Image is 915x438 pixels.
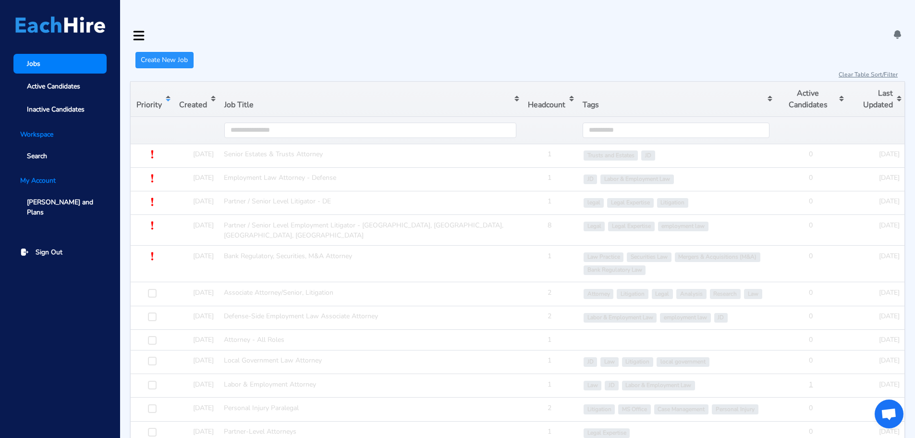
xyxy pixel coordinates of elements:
[879,356,900,365] span: [DATE]
[879,197,900,206] span: [DATE]
[224,312,378,321] a: Defense-Side Employment Law Associate Attorney
[13,54,107,74] a: Jobs
[607,198,653,208] span: Legal Expertise
[193,312,214,321] span: [DATE]
[744,289,762,299] span: Law
[548,221,551,230] span: 8
[193,197,214,206] span: [DATE]
[27,151,47,161] span: Search
[13,146,107,166] a: Search
[875,400,903,428] div: Open chat
[879,427,900,436] span: [DATE]
[879,288,900,297] span: [DATE]
[879,335,900,344] span: [DATE]
[224,380,316,389] a: Labor & Employment Attorney
[224,288,333,297] a: Associate Attorney/Senior, Litigation
[193,380,214,389] span: [DATE]
[584,428,630,438] span: Legal Expertise
[879,380,900,389] span: [DATE]
[879,312,900,321] span: [DATE]
[618,404,650,414] span: MS Office
[224,427,296,436] a: Partner-Level Attorneys
[224,356,322,365] a: Local Government Law Attorney
[193,173,214,182] span: [DATE]
[657,357,709,367] span: local government
[675,252,760,262] span: Mergers & Acquisitions (M&A)
[584,381,601,390] span: Law
[809,150,813,159] span: 0
[548,427,551,436] span: 1
[548,288,551,297] span: 2
[584,404,615,414] span: Litigation
[809,288,813,297] span: 0
[584,198,604,208] span: legal
[548,150,551,159] span: 1
[879,251,900,261] span: [DATE]
[27,197,100,217] span: [PERSON_NAME] and Plans
[193,288,214,297] span: [DATE]
[584,175,597,184] span: JD
[584,265,646,275] span: Bank Regulatory Law
[13,175,107,186] li: My Account
[27,81,80,91] span: Active Candidates
[809,312,813,321] span: 0
[36,247,62,257] span: Sign Out
[627,252,671,262] span: Securities Law
[548,197,551,206] span: 1
[548,403,551,413] span: 2
[622,381,695,390] span: Labor & Employment Law
[710,289,741,299] span: Research
[584,313,657,323] span: Labor & Employment Law
[652,289,673,299] span: Legal
[584,222,605,231] span: Legal
[548,356,551,365] span: 1
[617,289,648,299] span: Litigation
[135,52,194,68] a: Create New Job
[809,356,813,365] span: 0
[224,251,352,261] a: Bank Regulatory, Securities, M&A Attorney
[641,150,655,160] span: JD
[224,173,336,182] a: Employment Law Attorney - Defense
[548,173,551,182] span: 1
[27,104,85,114] span: Inactive Candidates
[605,381,618,390] span: JD
[839,71,898,78] u: Clear Table Sort/Filter
[193,356,214,365] span: [DATE]
[193,403,214,413] span: [DATE]
[600,175,673,184] span: Labor & Employment Law
[809,335,813,344] span: 0
[809,197,813,206] span: 0
[224,403,299,413] a: Personal Injury Paralegal
[224,150,323,159] a: Senior Estates & Trusts Attorney
[879,150,900,159] span: [DATE]
[879,221,900,230] span: [DATE]
[27,59,40,69] span: Jobs
[193,427,214,436] span: [DATE]
[676,289,706,299] span: Analysis
[809,173,813,182] span: 0
[658,222,708,231] span: employment law
[193,251,214,261] span: [DATE]
[15,16,105,33] img: Logo
[809,251,813,261] span: 0
[584,289,613,299] span: Attorney
[224,197,331,206] a: Partner / Senior Level Litigator - DE
[584,150,638,160] span: Trusts and Estates
[193,150,214,159] span: [DATE]
[548,251,551,261] span: 1
[548,380,551,389] span: 1
[714,313,728,323] span: JD
[548,312,551,321] span: 2
[193,335,214,344] span: [DATE]
[809,427,813,436] span: 0
[657,198,688,208] span: Litigation
[608,222,654,231] span: Legal Expertise
[712,404,758,414] span: Personal Injury
[809,380,813,389] a: 1
[654,404,708,414] span: Case Management
[13,192,107,222] a: [PERSON_NAME] and Plans
[224,221,503,240] a: Partner / Senior Level Employment Litigator - [GEOGRAPHIC_DATA], [GEOGRAPHIC_DATA], [GEOGRAPHIC_D...
[584,252,623,262] span: Law Practice
[548,335,551,344] span: 1
[13,129,107,139] li: Workspace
